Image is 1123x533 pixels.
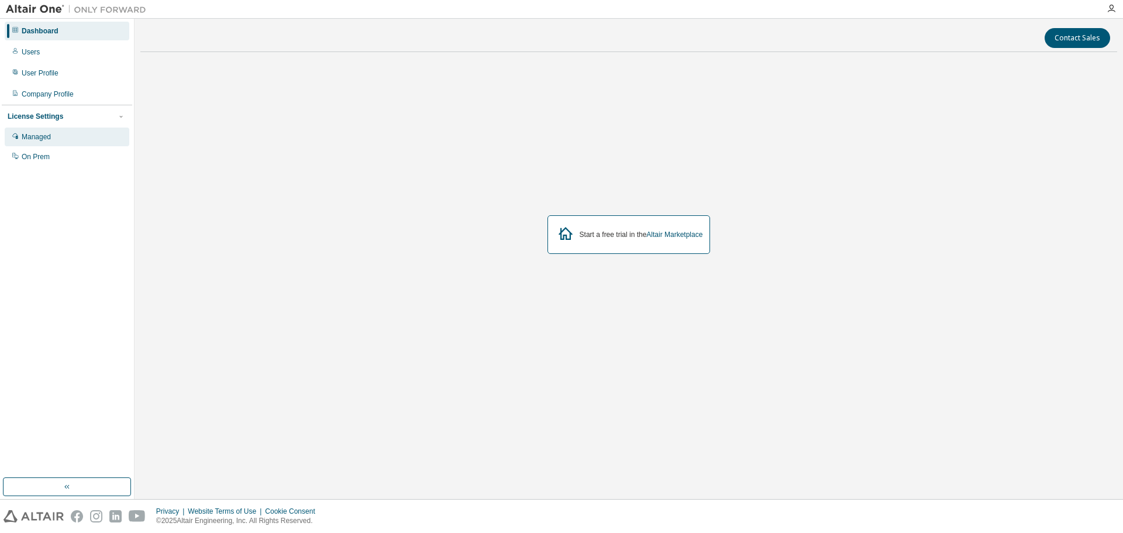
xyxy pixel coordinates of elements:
[8,112,63,121] div: License Settings
[90,510,102,522] img: instagram.svg
[6,4,152,15] img: Altair One
[4,510,64,522] img: altair_logo.svg
[109,510,122,522] img: linkedin.svg
[1045,28,1110,48] button: Contact Sales
[71,510,83,522] img: facebook.svg
[156,516,322,526] p: © 2025 Altair Engineering, Inc. All Rights Reserved.
[129,510,146,522] img: youtube.svg
[265,507,322,516] div: Cookie Consent
[22,132,51,142] div: Managed
[646,231,702,239] a: Altair Marketplace
[156,507,188,516] div: Privacy
[580,230,703,239] div: Start a free trial in the
[188,507,265,516] div: Website Terms of Use
[22,26,58,36] div: Dashboard
[22,47,40,57] div: Users
[22,90,74,99] div: Company Profile
[22,68,58,78] div: User Profile
[22,152,50,161] div: On Prem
